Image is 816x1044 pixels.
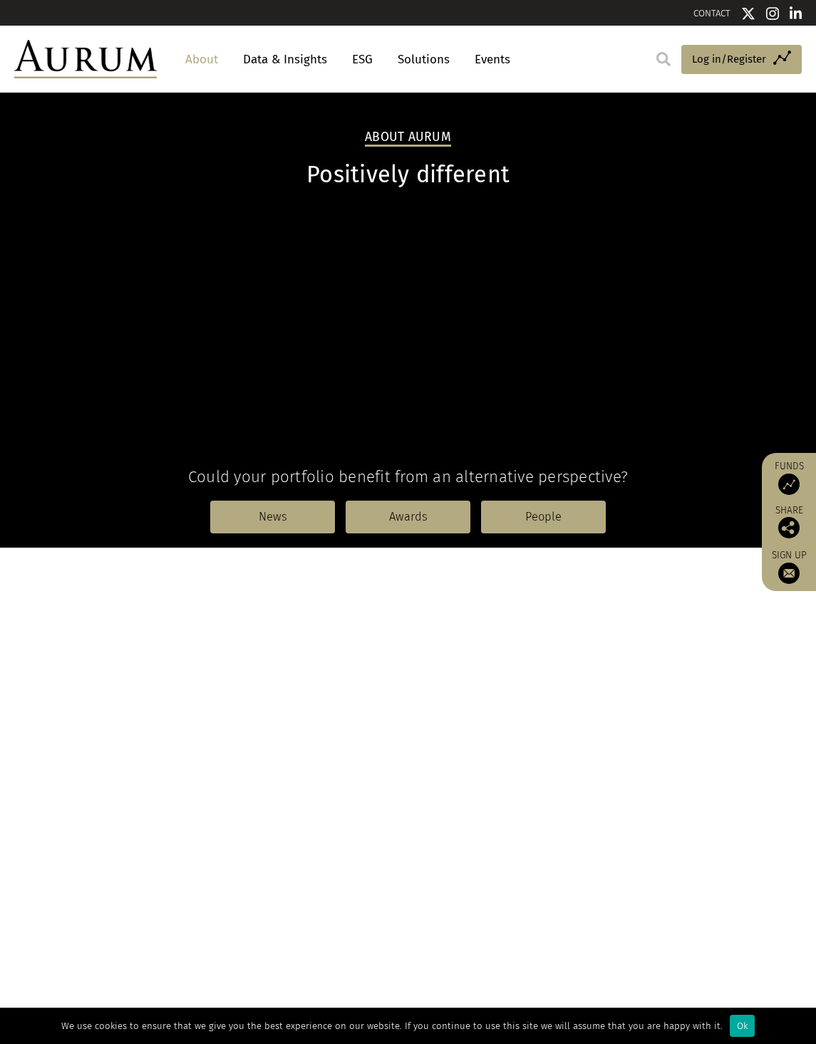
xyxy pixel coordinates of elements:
img: search.svg [656,52,671,66]
h2: About Aurum [365,130,451,147]
img: Instagram icon [766,6,779,21]
a: ESG [345,46,380,73]
div: Share [769,506,809,538]
a: CONTACT [693,8,730,19]
a: Awards [346,501,470,533]
img: Twitter icon [741,6,755,21]
img: Sign up to our newsletter [778,563,800,584]
img: Linkedin icon [790,6,802,21]
a: People [481,501,606,533]
a: Solutions [391,46,457,73]
a: Events [468,46,510,73]
span: Log in/Register [692,51,766,68]
a: About [178,46,225,73]
a: Data & Insights [236,46,334,73]
h1: Positively different [14,161,802,189]
img: Access Funds [778,474,800,495]
a: Log in/Register [681,45,802,75]
img: Aurum [14,40,157,78]
a: Sign up [769,549,809,584]
img: Share this post [778,517,800,538]
a: News [210,501,335,533]
a: Funds [769,460,809,495]
div: Ok [730,1015,755,1037]
h4: Could your portfolio benefit from an alternative perspective? [14,467,802,486]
